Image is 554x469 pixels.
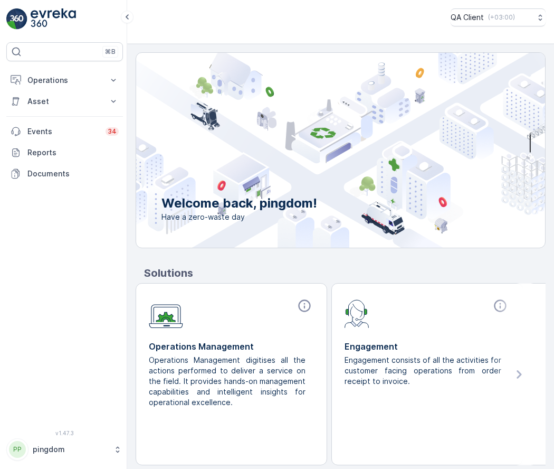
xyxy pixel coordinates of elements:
button: QA Client(+03:00) [451,8,546,26]
img: logo_light-DOdMpM7g.png [31,8,76,30]
p: Operations Management [149,340,314,353]
p: Asset [27,96,102,107]
span: v 1.47.3 [6,430,123,436]
p: QA Client [451,12,484,23]
a: Documents [6,163,123,184]
img: module-icon [149,298,183,329]
img: module-icon [345,298,369,328]
p: Solutions [144,265,546,281]
p: Engagement [345,340,510,353]
p: Operations [27,75,102,86]
p: Operations Management digitises all the actions performed to deliver a service on the field. It p... [149,355,305,408]
p: 34 [108,127,117,136]
p: Engagement consists of all the activities for customer facing operations from order receipt to in... [345,355,501,387]
img: logo [6,8,27,30]
p: Reports [27,147,119,158]
a: Reports [6,142,123,163]
button: Operations [6,70,123,91]
img: city illustration [89,53,545,248]
p: ( +03:00 ) [488,13,515,22]
button: Asset [6,91,123,112]
p: pingdom [33,444,108,455]
span: Have a zero-waste day [161,212,317,222]
p: Welcome back, pingdom! [161,195,317,212]
p: Events [27,126,99,137]
p: ⌘B [105,48,116,56]
div: PP [9,441,26,458]
button: PPpingdom [6,438,123,461]
p: Documents [27,168,119,179]
a: Events34 [6,121,123,142]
